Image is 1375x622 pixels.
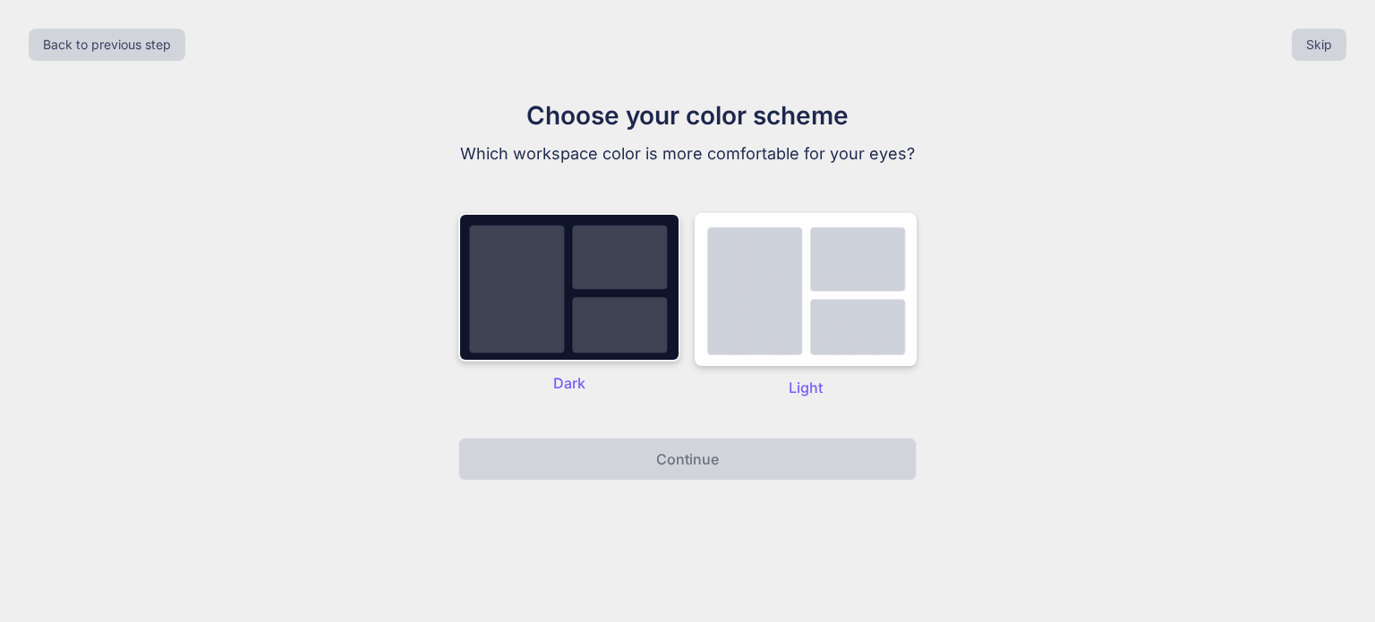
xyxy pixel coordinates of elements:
[458,213,680,362] img: dark
[695,213,917,366] img: dark
[656,448,719,470] p: Continue
[387,97,988,134] h1: Choose your color scheme
[458,438,917,481] button: Continue
[1292,29,1346,61] button: Skip
[29,29,185,61] button: Back to previous step
[458,372,680,394] p: Dark
[387,141,988,166] p: Which workspace color is more comfortable for your eyes?
[695,377,917,398] p: Light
